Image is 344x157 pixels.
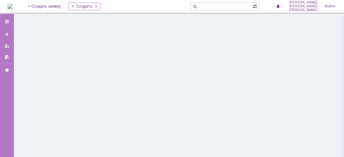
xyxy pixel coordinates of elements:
span: [PERSON_NAME] [289,8,317,12]
a: Мои заявки [2,41,12,51]
a: Перейти на домашнюю страницу [8,4,13,9]
div: Создать [68,3,101,10]
a: Создать заявку [2,29,12,39]
a: Мои согласования [2,52,12,62]
span: Расширенный поиск [252,3,259,9]
span: [PERSON_NAME] [289,1,317,4]
span: [PERSON_NAME] [289,4,317,8]
img: logo [8,4,13,9]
